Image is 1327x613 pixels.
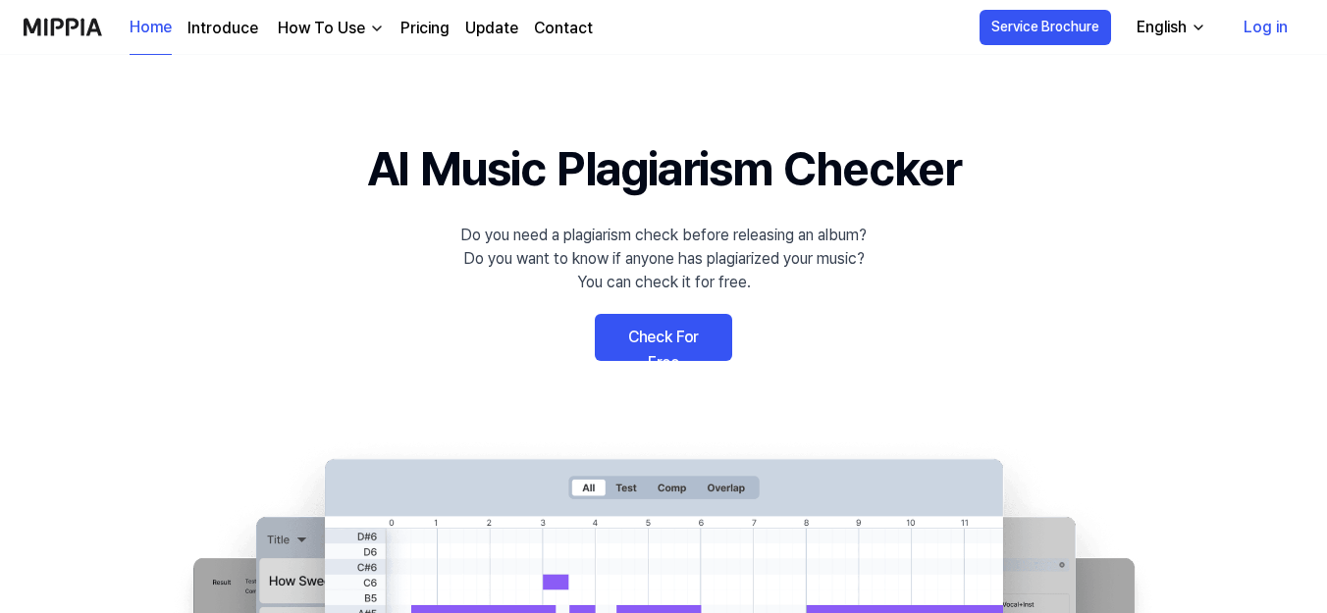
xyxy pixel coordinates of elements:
a: Check For Free [595,314,732,361]
a: Introduce [187,17,258,40]
div: How To Use [274,17,369,40]
div: Do you need a plagiarism check before releasing an album? Do you want to know if anyone has plagi... [460,224,867,294]
button: Service Brochure [980,10,1111,45]
div: English [1133,16,1191,39]
a: Pricing [400,17,450,40]
a: Contact [534,17,593,40]
a: Home [130,1,172,55]
button: English [1121,8,1218,47]
a: Update [465,17,518,40]
img: down [369,21,385,36]
button: How To Use [274,17,385,40]
h1: AI Music Plagiarism Checker [367,133,961,204]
